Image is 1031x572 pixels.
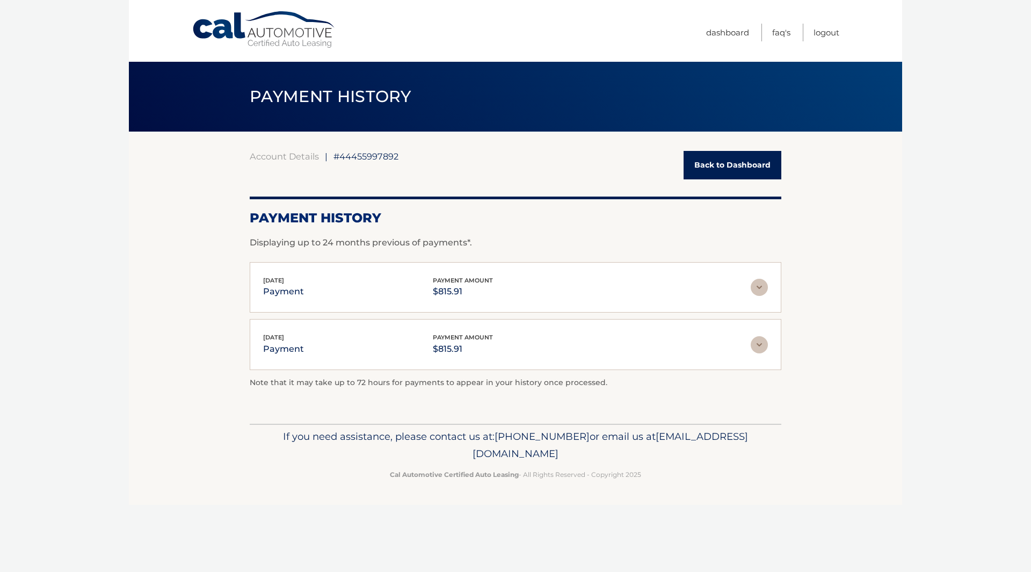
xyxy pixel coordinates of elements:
[263,334,284,341] span: [DATE]
[433,277,493,284] span: payment amount
[390,470,519,479] strong: Cal Automotive Certified Auto Leasing
[333,151,398,162] span: #44455997892
[250,86,411,106] span: PAYMENT HISTORY
[706,24,749,41] a: Dashboard
[250,376,781,389] p: Note that it may take up to 72 hours for payments to appear in your history once processed.
[263,342,304,357] p: payment
[433,334,493,341] span: payment amount
[250,210,781,226] h2: Payment History
[751,279,768,296] img: accordion-rest.svg
[433,342,493,357] p: $815.91
[250,151,319,162] a: Account Details
[325,151,328,162] span: |
[684,151,781,179] a: Back to Dashboard
[814,24,839,41] a: Logout
[772,24,790,41] a: FAQ's
[263,284,304,299] p: payment
[751,336,768,353] img: accordion-rest.svg
[257,469,774,480] p: - All Rights Reserved - Copyright 2025
[263,277,284,284] span: [DATE]
[257,428,774,462] p: If you need assistance, please contact us at: or email us at
[433,284,493,299] p: $815.91
[192,11,337,49] a: Cal Automotive
[495,430,590,443] span: [PHONE_NUMBER]
[250,236,781,249] p: Displaying up to 24 months previous of payments*.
